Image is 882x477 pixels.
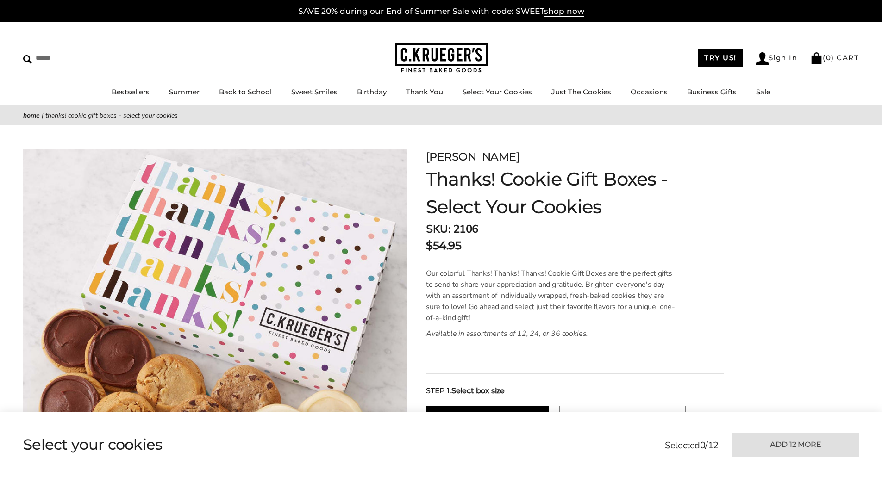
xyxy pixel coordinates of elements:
a: Just The Cookies [551,87,611,96]
a: Sale [756,87,770,96]
span: Our colorful Thanks! Thanks! Thanks! Cookie Gift Boxes are the perfect gifts to send to share you... [426,268,675,323]
a: SAVE 20% during our End of Summer Sale with code: SWEETshop now [298,6,584,17]
p: $54.95 [426,237,461,254]
a: Home [23,111,40,120]
span: | [42,111,44,120]
nav: breadcrumbs [23,110,859,121]
a: Sweet Smiles [291,87,338,96]
p: [PERSON_NAME] [426,149,724,165]
a: Back to School [219,87,272,96]
img: Bag [810,52,823,64]
span: 12 [708,439,719,452]
h1: Thanks! Cookie Gift Boxes - Select Your Cookies [426,165,724,221]
span: shop now [544,6,584,17]
strong: SKU: [426,222,450,236]
p: Selected / [665,439,719,452]
button: 12 Cookies (2103) — $38.95 [426,406,549,426]
a: Birthday [357,87,387,96]
img: Search [23,55,32,64]
em: Available in assortments of 12, 24, or 36 cookies. [426,328,588,339]
a: Business Gifts [687,87,737,96]
input: Search [23,51,133,65]
a: Bestsellers [112,87,150,96]
a: Summer [169,87,200,96]
div: STEP 1: [426,385,724,396]
a: TRY US! [698,49,743,67]
a: Thank You [406,87,443,96]
button: Add 12 more [732,433,859,457]
a: Select Your Cookies [463,87,532,96]
a: Sign In [756,52,798,65]
strong: Select box size [451,385,505,396]
span: Thanks! Cookie Gift Boxes - Select Your Cookies [45,111,178,120]
img: Account [756,52,769,65]
span: 0 [826,53,832,62]
span: 2106 [453,222,478,236]
img: C.KRUEGER'S [395,43,488,73]
a: Occasions [631,87,668,96]
button: 24 Cookies (2106) — $54.95 [559,406,685,426]
span: 0 [700,439,706,452]
a: (0) CART [810,53,859,62]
